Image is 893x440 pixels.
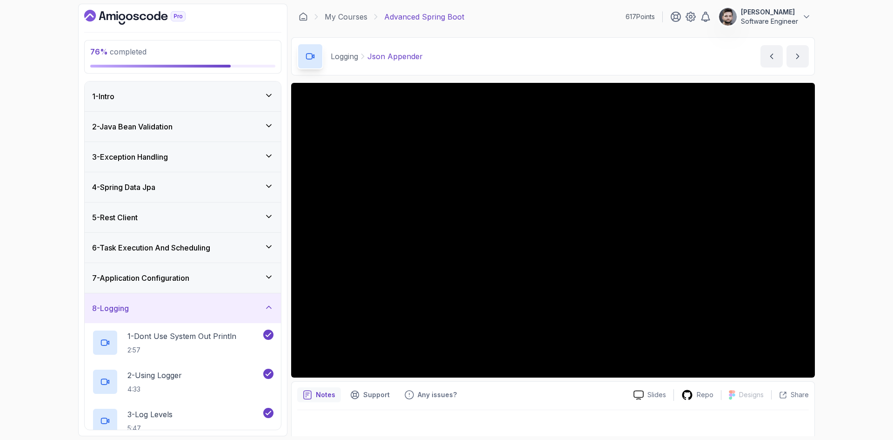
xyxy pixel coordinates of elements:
button: 2-Using Logger4:33 [92,369,273,395]
button: Feedback button [399,387,462,402]
p: 2 - Using Logger [127,370,182,381]
p: Repo [697,390,713,399]
p: 1 - Dont Use System Out Println [127,331,236,342]
button: 1-Dont Use System Out Println2:57 [92,330,273,356]
p: Any issues? [418,390,457,399]
button: user profile image[PERSON_NAME]Software Engineer [719,7,811,26]
p: Slides [647,390,666,399]
img: user profile image [719,8,737,26]
a: Dashboard [299,12,308,21]
iframe: 6 - JSON Appender [291,83,815,378]
p: Advanced Spring Boot [384,11,464,22]
h3: 2 - Java Bean Validation [92,121,173,132]
button: 8-Logging [85,293,281,323]
button: Support button [345,387,395,402]
span: completed [90,47,147,56]
button: 1-Intro [85,81,281,111]
p: Json Appender [367,51,423,62]
a: Slides [626,390,673,400]
button: Share [771,390,809,399]
p: Notes [316,390,335,399]
p: 2:57 [127,345,236,355]
button: next content [786,45,809,68]
h3: 4 - Spring Data Jpa [92,182,155,193]
h3: 6 - Task Execution And Scheduling [92,242,210,253]
button: 5-Rest Client [85,203,281,232]
p: Logging [331,51,358,62]
button: 3-Log Levels5:47 [92,408,273,434]
a: Repo [674,389,721,401]
p: Software Engineer [741,17,798,26]
p: Share [791,390,809,399]
p: Designs [739,390,764,399]
p: Support [363,390,390,399]
button: 6-Task Execution And Scheduling [85,233,281,263]
button: previous content [760,45,783,68]
a: Dashboard [84,10,207,25]
a: My Courses [325,11,367,22]
button: 3-Exception Handling [85,142,281,172]
h3: 3 - Exception Handling [92,151,168,162]
h3: 5 - Rest Client [92,212,138,223]
h3: 1 - Intro [92,91,114,102]
button: 2-Java Bean Validation [85,112,281,142]
p: 4:33 [127,385,182,394]
p: 3 - Log Levels [127,409,173,420]
h3: 8 - Logging [92,303,129,314]
span: 76 % [90,47,108,56]
p: [PERSON_NAME] [741,7,798,17]
button: notes button [297,387,341,402]
button: 4-Spring Data Jpa [85,172,281,202]
h3: 7 - Application Configuration [92,272,189,284]
p: 5:47 [127,424,173,433]
button: 7-Application Configuration [85,263,281,293]
p: 617 Points [626,12,655,21]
